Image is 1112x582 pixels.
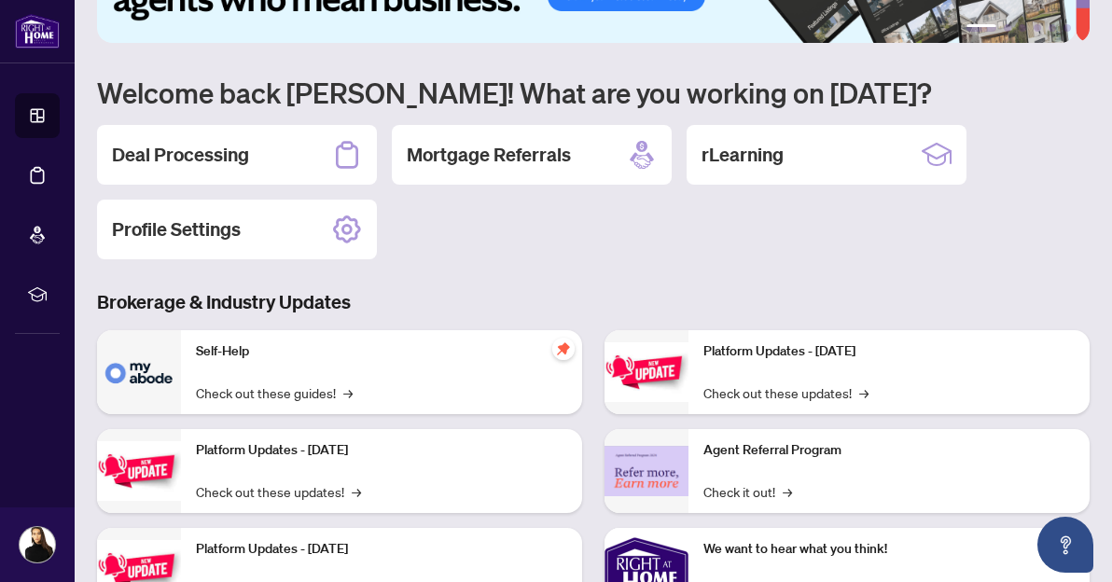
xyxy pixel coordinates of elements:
button: 5 [1049,24,1056,32]
a: Check out these updates!→ [703,382,869,403]
h3: Brokerage & Industry Updates [97,289,1090,315]
span: → [352,481,361,502]
img: Agent Referral Program [605,446,688,497]
img: Self-Help [97,330,181,414]
p: Platform Updates - [DATE] [196,440,567,461]
h2: Mortgage Referrals [407,142,571,168]
button: 6 [1063,24,1071,32]
a: Check out these updates!→ [196,481,361,502]
span: → [783,481,792,502]
h2: Profile Settings [112,216,241,242]
a: Check out these guides!→ [196,382,353,403]
p: Platform Updates - [DATE] [196,539,567,560]
button: 2 [1004,24,1011,32]
p: Self-Help [196,341,567,362]
img: Profile Icon [20,527,55,562]
img: Platform Updates - June 23, 2025 [605,342,688,401]
h2: Deal Processing [112,142,249,168]
button: 1 [966,24,996,32]
span: → [343,382,353,403]
button: 4 [1034,24,1041,32]
h1: Welcome back [PERSON_NAME]! What are you working on [DATE]? [97,75,1090,110]
span: → [859,382,869,403]
p: Platform Updates - [DATE] [703,341,1075,362]
img: Platform Updates - September 16, 2025 [97,441,181,500]
p: We want to hear what you think! [703,539,1075,560]
p: Agent Referral Program [703,440,1075,461]
span: pushpin [552,338,575,360]
button: 3 [1019,24,1026,32]
button: Open asap [1037,517,1093,573]
h2: rLearning [702,142,784,168]
a: Check it out!→ [703,481,792,502]
img: logo [15,14,60,48]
